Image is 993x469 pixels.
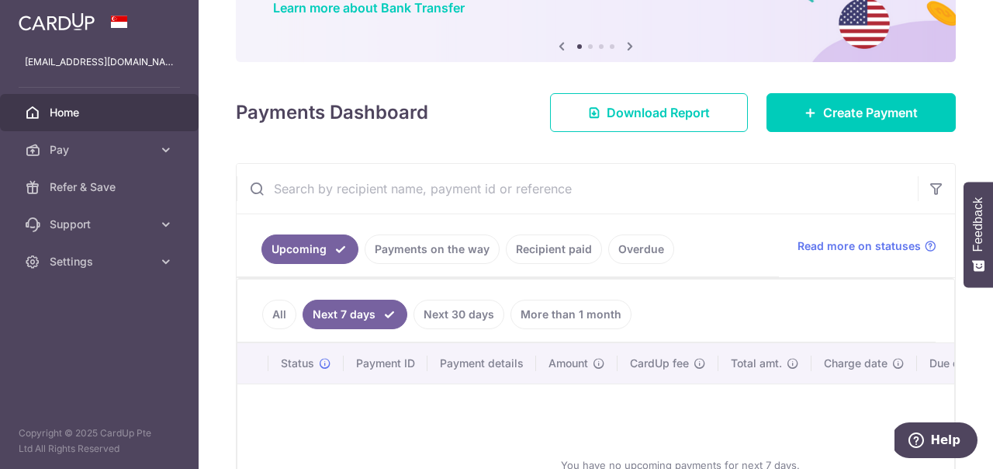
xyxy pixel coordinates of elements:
[731,356,782,371] span: Total amt.
[303,300,407,329] a: Next 7 days
[929,356,976,371] span: Due date
[548,356,588,371] span: Amount
[824,356,887,371] span: Charge date
[630,356,689,371] span: CardUp fee
[50,217,152,232] span: Support
[19,12,95,31] img: CardUp
[766,93,956,132] a: Create Payment
[261,234,358,264] a: Upcoming
[365,234,500,264] a: Payments on the way
[964,182,993,287] button: Feedback - Show survey
[798,238,936,254] a: Read more on statuses
[506,234,602,264] a: Recipient paid
[50,105,152,120] span: Home
[427,343,536,384] th: Payment details
[510,300,631,329] a: More than 1 month
[607,103,710,122] span: Download Report
[971,197,985,252] span: Feedback
[25,54,174,70] p: [EMAIL_ADDRESS][DOMAIN_NAME]
[262,300,296,329] a: All
[344,343,427,384] th: Payment ID
[608,234,674,264] a: Overdue
[236,99,428,127] h4: Payments Dashboard
[413,300,504,329] a: Next 30 days
[798,238,921,254] span: Read more on statuses
[823,103,918,122] span: Create Payment
[50,179,152,195] span: Refer & Save
[894,422,977,461] iframe: Opens a widget where you can find more information
[50,254,152,269] span: Settings
[281,356,314,371] span: Status
[237,164,918,214] input: Search by recipient name, payment id or reference
[550,93,748,132] a: Download Report
[50,142,152,158] span: Pay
